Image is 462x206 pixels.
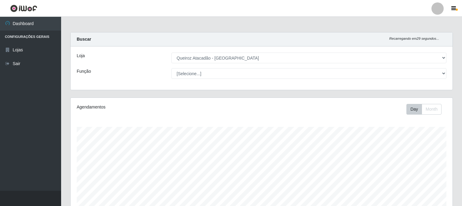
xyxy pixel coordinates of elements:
button: Month [422,104,442,115]
div: Toolbar with button groups [406,104,446,115]
button: Day [406,104,422,115]
label: Loja [77,53,85,59]
strong: Buscar [77,37,91,42]
div: Agendamentos [77,104,226,110]
img: CoreUI Logo [10,5,37,12]
i: Recarregando em 29 segundos... [389,37,439,40]
label: Função [77,68,91,75]
div: First group [406,104,442,115]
